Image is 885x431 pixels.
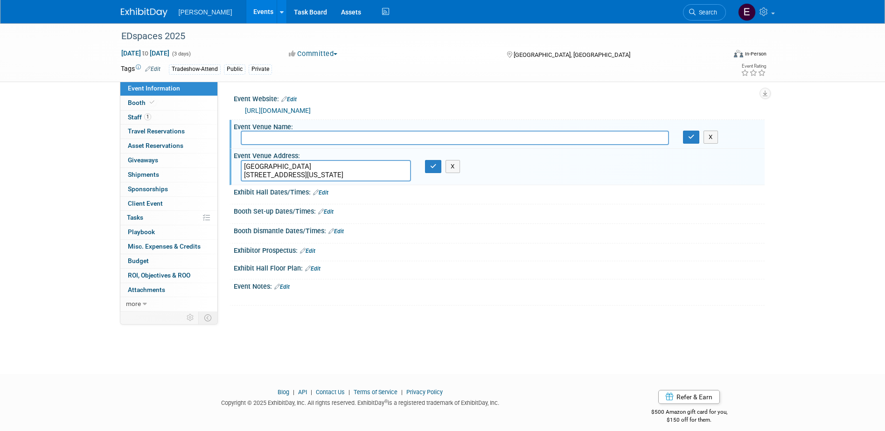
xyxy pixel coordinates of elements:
span: Booth [128,99,156,106]
span: ROI, Objectives & ROO [128,271,190,279]
td: Personalize Event Tab Strip [182,312,199,324]
div: Event Venue Name: [234,120,765,132]
div: Event Rating [741,64,766,69]
img: ExhibitDay [121,8,167,17]
button: X [446,160,460,173]
span: (3 days) [171,51,191,57]
a: Contact Us [316,389,345,396]
span: Travel Reservations [128,127,185,135]
sup: ® [384,399,388,404]
span: | [291,389,297,396]
a: Edit [281,96,297,103]
img: Format-Inperson.png [734,50,743,57]
a: ROI, Objectives & ROO [120,269,217,283]
a: Edit [313,189,328,196]
a: Misc. Expenses & Credits [120,240,217,254]
a: Staff1 [120,111,217,125]
a: Asset Reservations [120,139,217,153]
a: Edit [145,66,160,72]
a: Shipments [120,168,217,182]
span: Asset Reservations [128,142,183,149]
span: Sponsorships [128,185,168,193]
a: API [298,389,307,396]
span: Attachments [128,286,165,293]
span: Tasks [127,214,143,221]
a: Edit [300,248,315,254]
span: Budget [128,257,149,264]
span: Giveaways [128,156,158,164]
a: Client Event [120,197,217,211]
div: Event Venue Address: [234,149,765,160]
a: Giveaways [120,153,217,167]
span: Event Information [128,84,180,92]
span: to [141,49,150,57]
div: EDspaces 2025 [118,28,712,45]
span: more [126,300,141,307]
span: | [308,389,314,396]
span: [PERSON_NAME] [179,8,232,16]
a: Playbook [120,225,217,239]
a: Booth [120,96,217,110]
td: Toggle Event Tabs [198,312,217,324]
span: Client Event [128,200,163,207]
div: Exhibit Hall Floor Plan: [234,261,765,273]
a: Privacy Policy [406,389,443,396]
div: Event Notes: [234,279,765,292]
div: Public [224,64,245,74]
a: Edit [328,228,344,235]
div: Private [249,64,272,74]
a: Tasks [120,211,217,225]
a: Travel Reservations [120,125,217,139]
div: $150 off for them. [614,416,765,424]
a: Edit [318,209,334,215]
a: Sponsorships [120,182,217,196]
a: Terms of Service [354,389,397,396]
span: Misc. Expenses & Credits [128,243,201,250]
a: Budget [120,254,217,268]
a: Attachments [120,283,217,297]
div: Event Website: [234,92,765,104]
span: [DATE] [DATE] [121,49,170,57]
div: In-Person [745,50,767,57]
span: Search [696,9,717,16]
span: [GEOGRAPHIC_DATA], [GEOGRAPHIC_DATA] [514,51,630,58]
i: Booth reservation complete [150,100,154,105]
a: Event Information [120,82,217,96]
span: Playbook [128,228,155,236]
button: Committed [286,49,341,59]
a: Search [683,4,726,21]
img: Emy Volk [738,3,756,21]
div: Event Format [671,49,767,63]
button: X [704,131,718,144]
a: Blog [278,389,289,396]
span: | [346,389,352,396]
a: more [120,297,217,311]
span: Shipments [128,171,159,178]
span: Staff [128,113,151,121]
span: | [399,389,405,396]
a: Refer & Earn [658,390,720,404]
div: Exhibit Hall Dates/Times: [234,185,765,197]
div: $500 Amazon gift card for you, [614,402,765,424]
a: Edit [305,265,321,272]
div: Exhibitor Prospectus: [234,243,765,256]
a: Edit [274,284,290,290]
td: Tags [121,64,160,75]
div: Tradeshow-Attend [169,64,221,74]
div: Copyright © 2025 ExhibitDay, Inc. All rights reserved. ExhibitDay is a registered trademark of Ex... [121,396,600,407]
div: Booth Set-up Dates/Times: [234,204,765,216]
div: Booth Dismantle Dates/Times: [234,224,765,236]
span: 1 [144,113,151,120]
a: [URL][DOMAIN_NAME] [245,107,311,114]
